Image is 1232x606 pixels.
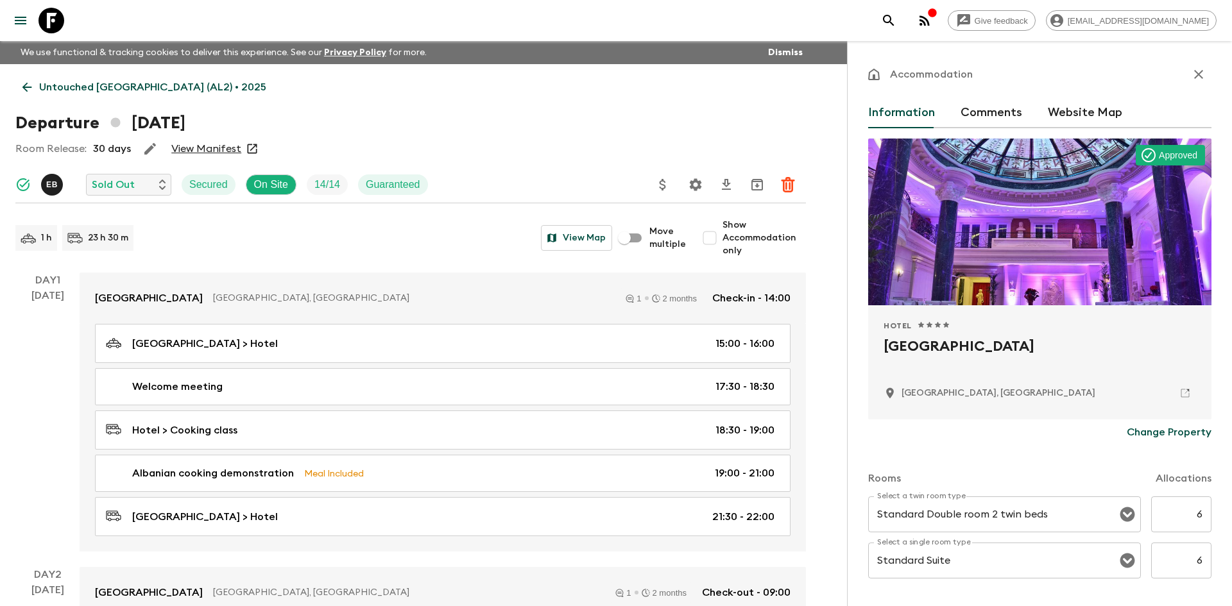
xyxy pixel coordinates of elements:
svg: Synced Successfully [15,177,31,192]
p: Room Release: [15,141,87,156]
a: Untouched [GEOGRAPHIC_DATA] (AL2) • 2025 [15,74,273,100]
span: Move multiple [649,225,687,251]
span: [EMAIL_ADDRESS][DOMAIN_NAME] [1061,16,1216,26]
div: On Site [246,174,296,195]
button: Open [1118,551,1136,569]
p: Secured [189,177,228,192]
p: 23 h 30 m [88,231,128,244]
button: Settings [683,172,708,198]
p: Change Property [1127,425,1211,440]
p: E B [46,180,58,190]
div: Trip Fill [307,174,348,195]
div: Secured [182,174,235,195]
p: [GEOGRAPHIC_DATA] > Hotel [132,509,278,525]
p: 17:30 - 18:30 [715,379,774,394]
span: Show Accommodation only [723,219,806,257]
span: Hotel [884,321,912,331]
a: [GEOGRAPHIC_DATA] > Hotel21:30 - 22:00 [95,497,791,536]
p: [GEOGRAPHIC_DATA] > Hotel [132,336,278,351]
p: 19:00 - 21:00 [715,466,774,481]
button: Website Map [1048,97,1122,128]
p: On Site [254,177,288,192]
button: Delete [775,172,801,198]
p: [GEOGRAPHIC_DATA], [GEOGRAPHIC_DATA] [213,292,610,305]
p: Hotel > Cooking class [132,423,237,438]
label: Select a single room type [877,537,971,548]
button: menu [8,8,33,33]
p: Rooms [868,471,901,486]
div: [EMAIL_ADDRESS][DOMAIN_NAME] [1046,10,1217,31]
button: Open [1118,505,1136,523]
p: Untouched [GEOGRAPHIC_DATA] (AL2) • 2025 [39,80,266,95]
button: Comments [961,97,1022,128]
div: Photo of Xheko Imperial Hotel [868,139,1211,305]
div: 1 [626,294,641,303]
p: Check-out - 09:00 [702,585,791,600]
div: 1 [615,589,631,597]
h2: [GEOGRAPHIC_DATA] [884,336,1196,377]
p: Allocations [1156,471,1211,486]
span: Erild Balla [41,178,65,188]
button: search adventures [876,8,902,33]
p: [GEOGRAPHIC_DATA] [95,290,203,306]
div: 2 months [652,294,697,303]
p: Approved [1159,149,1197,162]
button: EB [41,174,65,196]
h1: Departure [DATE] [15,110,185,136]
p: Albanian cooking demonstration [132,466,294,481]
p: 18:30 - 19:00 [715,423,774,438]
button: Archive (Completed, Cancelled or Unsynced Departures only) [744,172,770,198]
a: [GEOGRAPHIC_DATA] > Hotel15:00 - 16:00 [95,324,791,363]
button: Dismiss [765,44,806,62]
p: 30 days [93,141,131,156]
button: Change Property [1127,419,1211,445]
label: Select a twin room type [877,491,966,501]
a: Albanian cooking demonstrationMeal Included19:00 - 21:00 [95,455,791,492]
p: We use functional & tracking cookies to deliver this experience. See our for more. [15,41,432,64]
div: 2 months [642,589,687,597]
span: Give feedback [968,16,1035,26]
p: Day 2 [15,567,80,582]
button: Information [868,97,935,128]
p: Meal Included [304,466,364,480]
p: Guaranteed [366,177,420,192]
button: Download CSV [714,172,739,198]
p: Check-in - 14:00 [712,290,791,306]
a: Privacy Policy [324,48,386,57]
a: [GEOGRAPHIC_DATA][GEOGRAPHIC_DATA], [GEOGRAPHIC_DATA]12 monthsCheck-in - 14:00 [80,273,806,324]
a: Welcome meeting17:30 - 18:30 [95,368,791,405]
div: [DATE] [31,288,64,551]
p: 15:00 - 16:00 [715,336,774,351]
p: 14 / 14 [314,177,340,192]
a: Give feedback [948,10,1036,31]
p: [GEOGRAPHIC_DATA] [95,585,203,600]
p: Accommodation [890,67,973,82]
p: 21:30 - 22:00 [712,509,774,525]
button: Update Price, Early Bird Discount and Costs [650,172,676,198]
p: Sold Out [92,177,135,192]
p: [GEOGRAPHIC_DATA], [GEOGRAPHIC_DATA] [213,586,600,599]
p: Welcome meeting [132,379,223,394]
a: View Manifest [171,142,241,155]
p: Tirana, Albania [902,387,1095,400]
p: 1 h [41,231,52,244]
a: Hotel > Cooking class18:30 - 19:00 [95,410,791,450]
p: Day 1 [15,273,80,288]
button: View Map [541,225,612,251]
